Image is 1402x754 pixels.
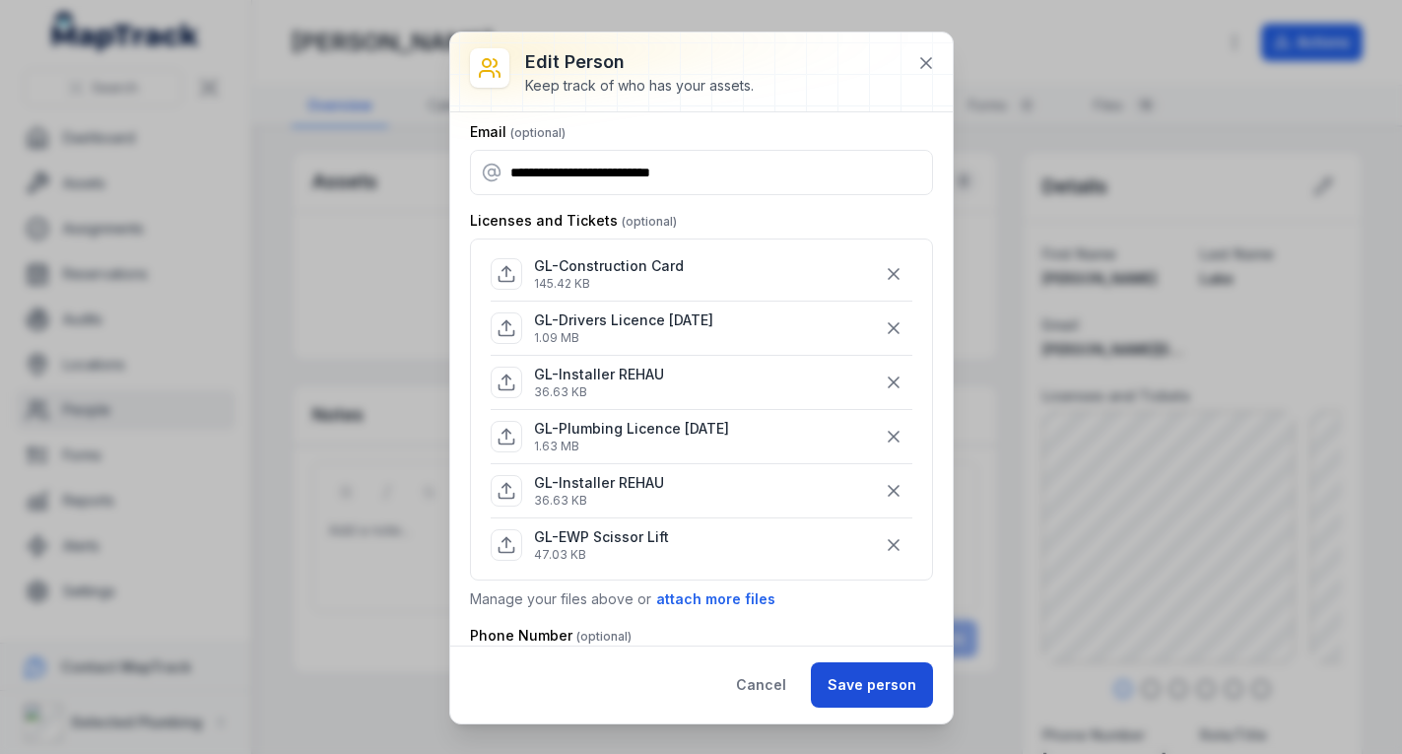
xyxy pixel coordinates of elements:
[470,211,677,231] label: Licenses and Tickets
[534,276,684,292] p: 145.42 KB
[534,365,664,384] p: GL-Installer REHAU
[534,473,664,493] p: GL-Installer REHAU
[534,310,713,330] p: GL-Drivers Licence [DATE]
[470,626,632,646] label: Phone Number
[534,439,729,454] p: 1.63 MB
[655,588,776,610] button: attach more files
[534,256,684,276] p: GL-Construction Card
[534,330,713,346] p: 1.09 MB
[534,493,664,509] p: 36.63 KB
[534,547,669,563] p: 47.03 KB
[534,419,729,439] p: GL-Plumbing Licence [DATE]
[534,527,669,547] p: GL-EWP Scissor Lift
[534,384,664,400] p: 36.63 KB
[719,662,803,708] button: Cancel
[525,76,754,96] div: Keep track of who has your assets.
[811,662,933,708] button: Save person
[525,48,754,76] h3: Edit person
[470,588,933,610] p: Manage your files above or
[470,122,566,142] label: Email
